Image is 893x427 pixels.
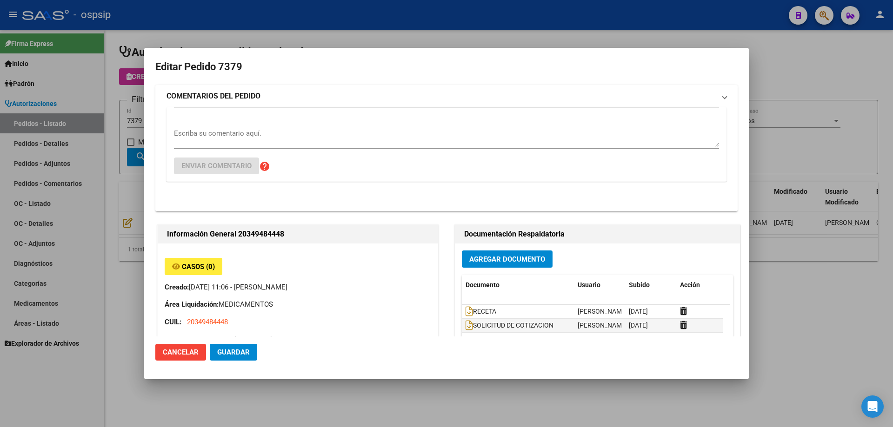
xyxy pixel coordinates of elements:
span: [PERSON_NAME] [578,308,627,315]
span: Casos (0) [182,263,215,271]
h2: Editar Pedido 7379 [155,58,738,76]
div: Open Intercom Messenger [861,395,884,418]
datatable-header-cell: Usuario [574,275,625,295]
strong: COMENTARIOS DEL PEDIDO [167,91,260,102]
span: RECETA [466,308,496,315]
p: [DATE] 11:06 - [PERSON_NAME] [165,282,431,293]
button: Enviar comentario [174,158,259,174]
mat-expansion-panel-header: COMENTARIOS DEL PEDIDO [155,85,738,107]
button: Cancelar [155,344,206,361]
mat-icon: help [259,161,270,172]
datatable-header-cell: Subido [625,275,676,295]
span: Agregar Documento [469,255,545,263]
h2: Documentación Respaldatoria [464,229,731,240]
strong: Parentesco: [165,335,202,343]
p: MEDICAMENTOS [165,299,431,310]
div: COMENTARIOS DEL PEDIDO [155,107,738,211]
button: Guardar [210,344,257,361]
button: Agregar Documento [462,250,553,268]
button: Casos (0) [165,258,222,275]
span: 20349484448 [187,318,228,326]
p: Hijo > 25 discapacitado [165,334,431,345]
datatable-header-cell: Acción [676,275,723,295]
span: [DATE] [629,308,648,315]
span: [PERSON_NAME] [578,322,627,329]
span: Usuario [578,281,600,289]
span: [DATE] [629,322,648,329]
span: Cancelar [163,348,199,356]
strong: Área Liquidación: [165,300,219,309]
strong: CUIL: [165,318,181,326]
h2: Información General 20349484448 [167,229,429,240]
span: Documento [466,281,500,289]
datatable-header-cell: Documento [462,275,574,295]
span: SOLICITUD DE COTIZACION [466,322,553,329]
span: Guardar [217,348,250,356]
strong: Creado: [165,283,189,291]
span: Acción [680,281,700,289]
span: Subido [629,281,650,289]
span: Enviar comentario [181,162,252,170]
